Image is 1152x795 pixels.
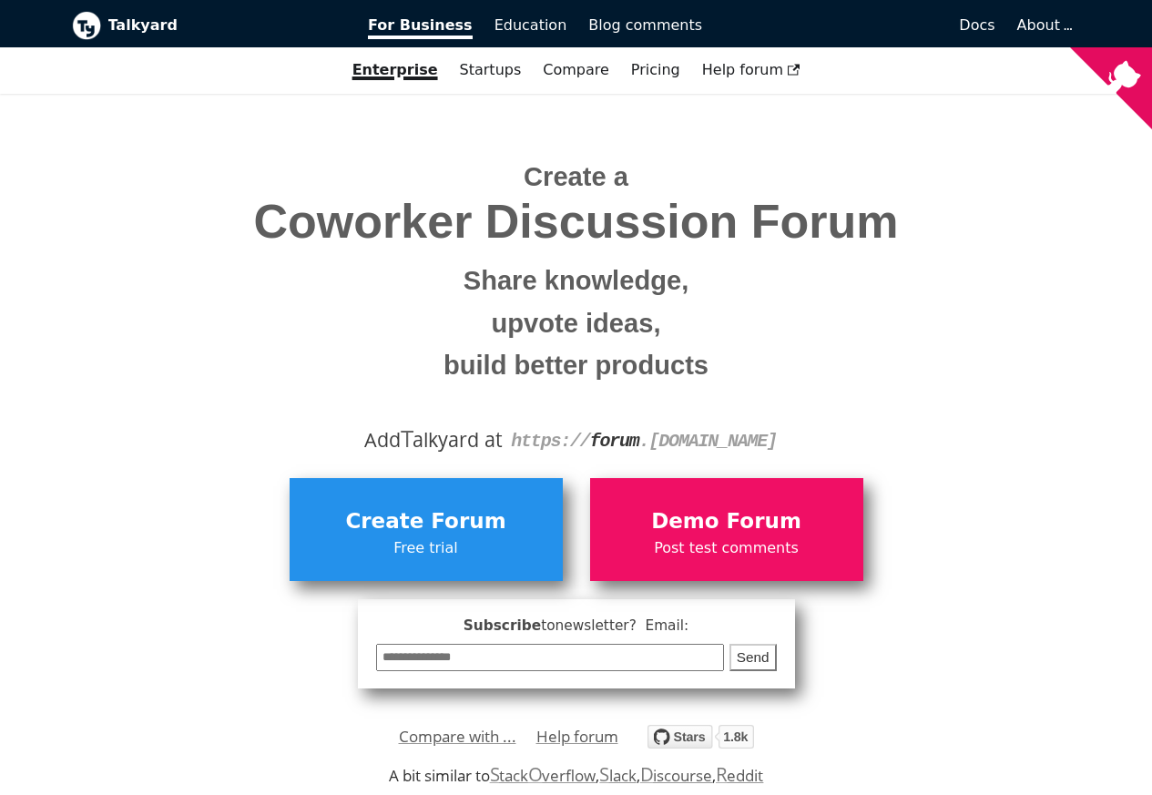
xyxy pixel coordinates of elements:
span: Create a [524,162,628,191]
span: For Business [368,16,473,39]
a: Star debiki/talkyard on GitHub [647,728,754,754]
a: About [1017,16,1070,34]
a: Enterprise [342,55,449,86]
a: Help forum [536,723,618,750]
a: StackOverflow [490,765,596,786]
span: to newsletter ? Email: [541,617,688,634]
span: Post test comments [599,536,854,560]
b: Talkyard [108,14,343,37]
a: Demo ForumPost test comments [590,478,863,580]
code: https:// . [DOMAIN_NAME] [511,431,777,452]
span: D [640,761,654,787]
span: Help forum [702,61,800,78]
a: Pricing [620,55,691,86]
a: Discourse [640,765,712,786]
span: Subscribe [376,615,777,637]
small: Share knowledge, [86,260,1067,302]
a: Startups [449,55,533,86]
span: Free trial [299,536,554,560]
span: Create Forum [299,505,554,539]
span: Blog comments [588,16,702,34]
a: Compare [543,61,609,78]
small: upvote ideas, [86,302,1067,345]
a: Education [484,10,578,41]
a: Help forum [691,55,811,86]
span: O [528,761,543,787]
a: Compare with ... [399,723,516,750]
a: Docs [713,10,1006,41]
a: Create ForumFree trial [290,478,563,580]
a: Blog comments [577,10,713,41]
span: R [716,761,728,787]
a: For Business [357,10,484,41]
span: S [490,761,500,787]
a: Talkyard logoTalkyard [72,11,343,40]
span: Coworker Discussion Forum [86,196,1067,248]
span: Education [494,16,567,34]
img: Talkyard logo [72,11,101,40]
button: Send [729,644,777,672]
img: talkyard.svg [647,725,754,749]
div: Add alkyard at [86,424,1067,455]
span: Docs [959,16,994,34]
span: Demo Forum [599,505,854,539]
small: build better products [86,344,1067,387]
span: T [401,422,413,454]
strong: forum [590,431,639,452]
span: S [599,761,609,787]
a: Reddit [716,765,763,786]
a: Slack [599,765,636,786]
